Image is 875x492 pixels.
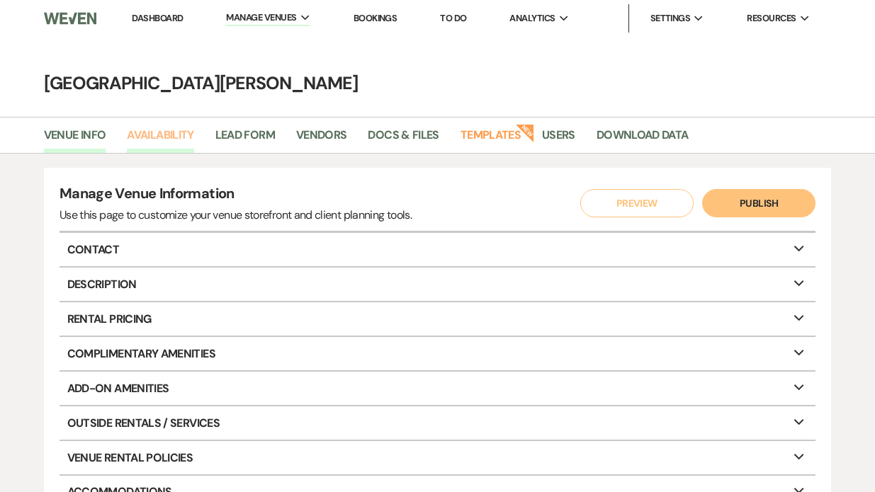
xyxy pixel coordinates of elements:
[60,207,412,224] div: Use this page to customize your venue storefront and client planning tools.
[60,337,815,370] p: Complimentary Amenities
[60,441,815,474] p: Venue Rental Policies
[597,126,689,153] a: Download Data
[60,406,815,440] p: Outside Rentals / Services
[542,126,575,153] a: Users
[215,126,275,153] a: Lead Form
[461,126,521,153] a: Templates
[702,189,815,217] button: Publish
[60,183,412,207] h4: Manage Venue Information
[440,12,466,24] a: To Do
[60,233,815,266] p: Contact
[44,126,106,153] a: Venue Info
[132,12,183,24] a: Dashboard
[368,126,439,153] a: Docs & Files
[509,11,555,25] span: Analytics
[60,302,815,336] p: Rental Pricing
[127,126,193,153] a: Availability
[515,122,535,142] strong: New
[60,268,815,301] p: Description
[577,189,690,217] a: Preview
[354,12,397,24] a: Bookings
[747,11,796,25] span: Resources
[580,189,694,217] button: Preview
[226,11,296,25] span: Manage Venues
[650,11,691,25] span: Settings
[296,126,347,153] a: Vendors
[44,4,96,33] img: Weven Logo
[60,372,815,405] p: Add-On Amenities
